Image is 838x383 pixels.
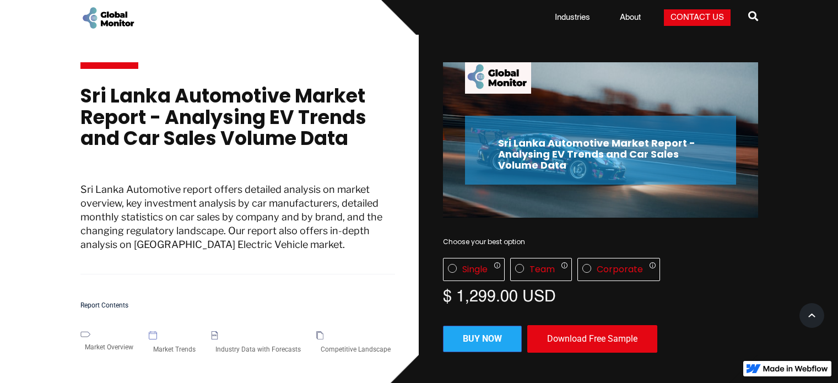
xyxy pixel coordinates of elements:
div: Competitive Landscape [316,339,395,359]
h2: Sri Lanka Automotive Market Report - Analysing EV Trends and Car Sales Volume Data [498,138,703,170]
h1: Sri Lanka Automotive Market Report - Analysing EV Trends and Car Sales Volume Data [80,85,396,160]
p: Sri Lanka Automotive report offers detailed analysis on market overview, key investment analysis ... [80,182,396,274]
a: Buy now [443,326,522,352]
a: Industries [548,12,597,23]
a: home [80,6,136,30]
div: Download Free Sample [527,325,657,353]
img: Made in Webflow [763,365,828,372]
div: Corporate [597,264,643,275]
a: Contact Us [664,9,731,26]
div: $ 1,299.00 USD [443,287,758,303]
div: License [443,258,758,281]
a:  [748,7,758,29]
a: About [613,12,647,23]
div: Market Trends [149,339,200,359]
div: Single [462,264,488,275]
div: Industry Data with Forecasts [211,339,305,359]
div: Market Overview [80,337,138,357]
div: Team [529,264,555,275]
h5: Report Contents [80,302,396,309]
span:  [748,8,758,24]
div: Choose your best option [443,236,758,247]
